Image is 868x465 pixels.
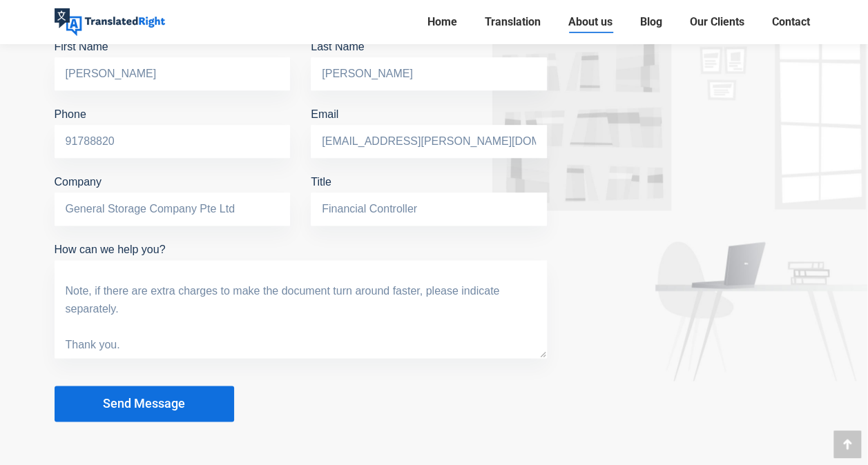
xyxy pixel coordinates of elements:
textarea: How can we help you? [55,260,547,358]
span: Blog [640,15,662,29]
input: First Name [55,57,291,90]
span: Home [427,15,457,29]
a: Our Clients [686,12,749,32]
label: First Name [55,41,291,79]
form: Contact form [55,34,547,422]
span: Contact [772,15,810,29]
input: Company [55,192,291,226]
span: Send Message [103,397,185,410]
label: Email [311,108,547,147]
a: Contact [768,12,814,32]
input: Email [311,125,547,158]
span: Our Clients [690,15,744,29]
input: Title [311,192,547,226]
label: Phone [55,108,291,147]
label: How can we help you? [55,244,547,276]
button: Send Message [55,386,234,422]
label: Last Name [311,41,547,79]
a: Home [423,12,461,32]
a: About us [564,12,617,32]
input: Last Name [311,57,547,90]
label: Company [55,176,291,215]
a: Translation [481,12,545,32]
span: Translation [485,15,541,29]
img: Translated Right [55,8,165,36]
input: Phone [55,125,291,158]
a: Blog [636,12,666,32]
label: Title [311,176,547,215]
span: About us [568,15,613,29]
